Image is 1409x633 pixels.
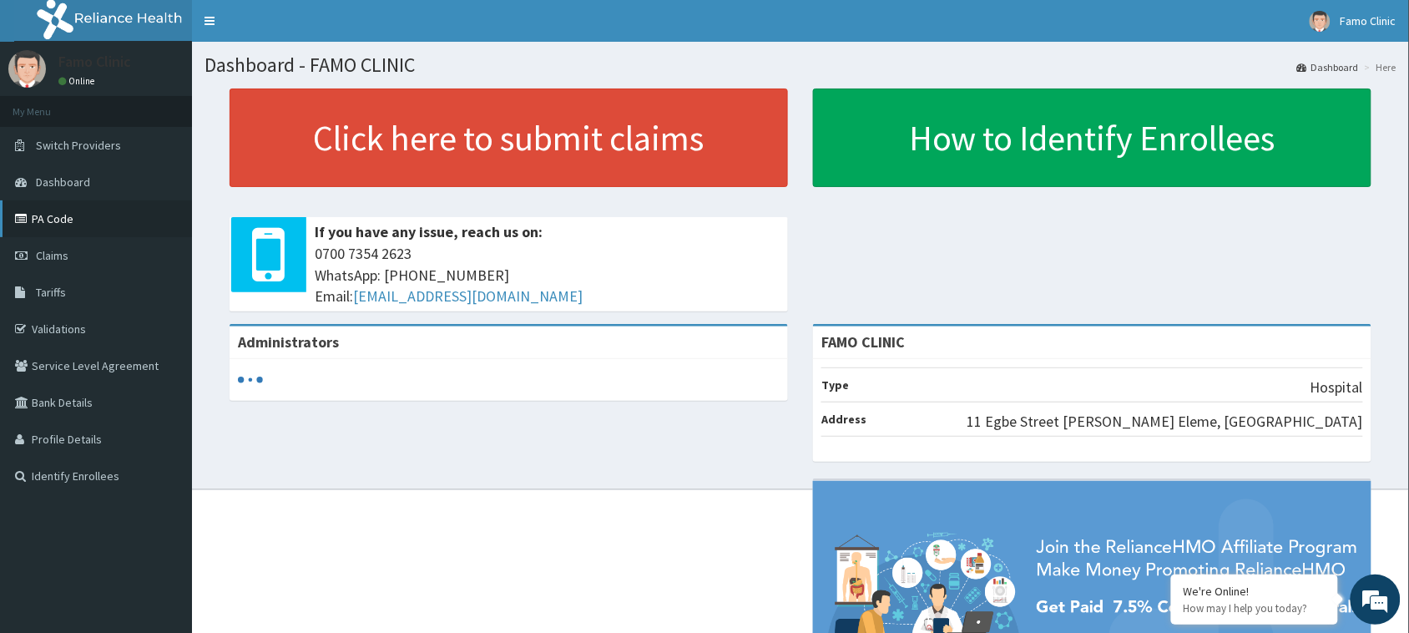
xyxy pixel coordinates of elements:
[8,50,46,88] img: User Image
[315,243,780,307] span: 0700 7354 2623 WhatsApp: [PHONE_NUMBER] Email:
[1311,377,1363,398] p: Hospital
[1184,601,1326,615] p: How may I help you today?
[8,456,318,514] textarea: Type your message and hit 'Enter'
[813,89,1371,187] a: How to Identify Enrollees
[205,54,1396,76] h1: Dashboard - FAMO CLINIC
[1341,13,1396,28] span: Famo Clinic
[1297,60,1359,74] a: Dashboard
[274,8,314,48] div: Minimize live chat window
[821,332,905,352] strong: FAMO CLINIC
[238,367,263,392] svg: audio-loading
[315,222,543,241] b: If you have any issue, reach us on:
[1310,11,1331,32] img: User Image
[1184,584,1326,599] div: We're Online!
[967,411,1363,433] p: 11 Egbe Street [PERSON_NAME] Eleme, [GEOGRAPHIC_DATA]
[36,248,68,263] span: Claims
[36,285,66,300] span: Tariffs
[31,84,68,125] img: d_794563401_company_1708531726252_794563401
[36,175,90,190] span: Dashboard
[87,94,280,115] div: Chat with us now
[238,332,339,352] b: Administrators
[821,412,866,427] b: Address
[1361,60,1396,74] li: Here
[58,54,131,69] p: Famo Clinic
[58,75,98,87] a: Online
[353,286,583,306] a: [EMAIL_ADDRESS][DOMAIN_NAME]
[36,138,121,153] span: Switch Providers
[821,377,849,392] b: Type
[230,89,788,187] a: Click here to submit claims
[97,210,230,379] span: We're online!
